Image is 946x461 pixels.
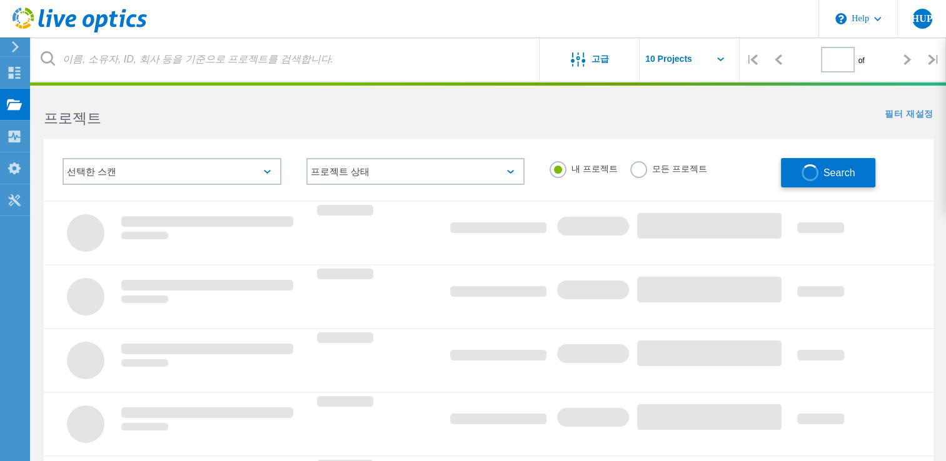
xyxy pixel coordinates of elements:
a: Live Optics Dashboard [13,26,147,35]
a: 필터 재설정 [885,109,933,120]
label: 모든 프로젝트 [630,161,707,173]
svg: \n [834,13,845,24]
b: 프로젝트 [44,108,101,128]
div: | [920,37,946,82]
span: Search [823,166,855,180]
span: HUP [911,14,932,24]
span: 고급 [591,54,609,63]
input: 이름, 소유자, ID, 회사 등을 기준으로 프로젝트를 검색합니다. [31,37,540,81]
label: 내 프로젝트 [550,161,618,173]
button: Search [781,158,875,187]
div: 선택한 스캔 [63,158,281,185]
span: of [858,55,865,66]
div: | [740,37,765,82]
div: 프로젝트 상태 [306,158,525,185]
